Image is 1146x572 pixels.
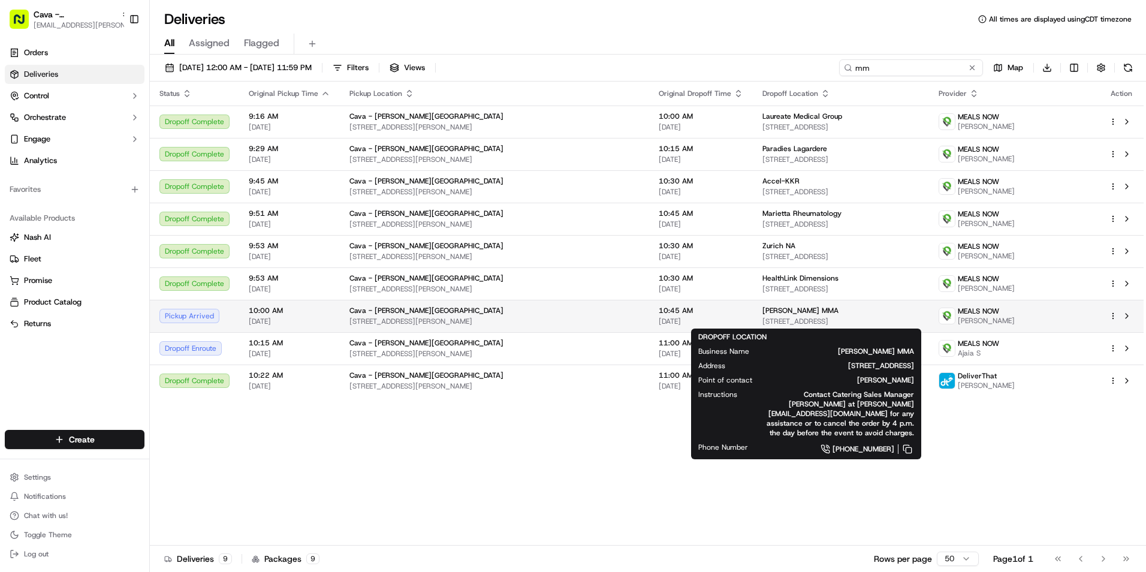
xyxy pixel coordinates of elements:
span: Filters [347,62,369,73]
span: [STREET_ADDRESS][PERSON_NAME] [349,187,640,197]
a: [PHONE_NUMBER] [767,442,914,456]
a: Fleet [10,254,140,264]
span: [DATE] [249,381,330,391]
span: MEALS NOW [958,112,999,122]
button: Nash AI [5,228,144,247]
span: MEALS NOW [958,339,999,348]
span: [STREET_ADDRESS][PERSON_NAME] [349,284,640,294]
span: [PERSON_NAME] [958,122,1015,131]
span: Settings [24,472,51,482]
span: [STREET_ADDRESS][PERSON_NAME] [349,381,640,391]
span: Assigned [189,36,230,50]
span: Contact Catering Sales Manager [PERSON_NAME] at [PERSON_NAME][EMAIL_ADDRESS][DOMAIN_NAME] for any... [756,390,914,438]
button: [EMAIL_ADDRESS][PERSON_NAME][DOMAIN_NAME] [34,20,129,30]
div: Start new chat [54,115,197,127]
input: Type to search [839,59,983,76]
span: Flagged [244,36,279,50]
span: Notifications [24,492,66,501]
span: [DATE] [106,186,131,195]
span: Nash AI [24,232,51,243]
span: [STREET_ADDRESS][PERSON_NAME] [349,349,640,359]
a: Returns [10,318,140,329]
span: [STREET_ADDRESS] [762,317,919,326]
span: Pylon [119,297,145,306]
span: [DATE] [659,381,743,391]
span: [STREET_ADDRESS] [762,219,919,229]
span: Cava - [PERSON_NAME][GEOGRAPHIC_DATA] [349,176,503,186]
button: Engage [5,130,144,149]
span: Ajaia S [958,348,999,358]
span: [DATE] [659,349,743,359]
div: Deliveries [164,553,232,565]
span: 9:53 AM [249,241,330,251]
span: Views [404,62,425,73]
span: 10:45 AM [659,209,743,218]
span: MEALS NOW [958,274,999,284]
a: Orders [5,43,144,62]
span: Cava - [PERSON_NAME][GEOGRAPHIC_DATA] [349,338,503,348]
img: Nash [12,12,36,36]
a: Promise [10,275,140,286]
span: [STREET_ADDRESS] [762,284,919,294]
span: 10:15 AM [659,144,743,153]
a: 📗Knowledge Base [7,263,96,285]
img: Dianne Alexi Soriano [12,207,31,226]
span: Promise [24,275,52,286]
span: Chat with us! [24,511,68,520]
span: Address [698,361,725,371]
span: Pickup Location [349,89,402,98]
span: Cava - [PERSON_NAME][GEOGRAPHIC_DATA] [349,144,503,153]
img: melas_now_logo.png [939,243,955,259]
button: Start new chat [204,118,218,133]
div: 9 [219,553,232,564]
span: Analytics [24,155,57,166]
span: Laureate Medical Group [762,112,842,121]
span: Zurich NA [762,241,795,251]
button: Settings [5,469,144,486]
span: [PERSON_NAME] [958,316,1015,326]
span: Accel-KKR [762,176,800,186]
span: 9:53 AM [249,273,330,283]
span: Dropoff Location [762,89,818,98]
span: • [161,218,165,228]
button: Cava - [PERSON_NAME][GEOGRAPHIC_DATA][EMAIL_ADDRESS][PERSON_NAME][DOMAIN_NAME] [5,5,124,34]
span: [DATE] [659,252,743,261]
span: [PERSON_NAME] [958,251,1015,261]
h1: Deliveries [164,10,225,29]
span: [STREET_ADDRESS] [762,187,919,197]
span: 10:00 AM [659,112,743,121]
span: [STREET_ADDRESS][PERSON_NAME] [349,252,640,261]
a: Powered byPylon [85,297,145,306]
img: melas_now_logo.png [939,211,955,227]
span: [PHONE_NUMBER] [833,444,894,454]
span: [PERSON_NAME] [958,381,1015,390]
span: 11:00 AM [659,338,743,348]
span: [PERSON_NAME] MMA [762,306,839,315]
button: [DATE] 12:00 AM - [DATE] 11:59 PM [159,59,317,76]
span: Phone Number [698,442,748,452]
img: melas_now_logo.png [939,146,955,162]
span: [DATE] [249,317,330,326]
span: 10:00 AM [249,306,330,315]
span: Knowledge Base [24,268,92,280]
span: Returns [24,318,51,329]
a: 💻API Documentation [96,263,197,285]
span: [DATE] [659,155,743,164]
span: [PERSON_NAME] [958,284,1015,293]
img: melas_now_logo.png [939,341,955,356]
span: [DATE] [659,219,743,229]
span: 9:51 AM [249,209,330,218]
button: See all [186,153,218,168]
div: Packages [252,553,319,565]
span: 10:45 AM [659,306,743,315]
span: [STREET_ADDRESS][PERSON_NAME] [349,219,640,229]
div: Past conversations [12,156,80,165]
button: Orchestrate [5,108,144,127]
span: Create [69,433,95,445]
span: [STREET_ADDRESS] [744,361,914,371]
span: Cava - [PERSON_NAME][GEOGRAPHIC_DATA] [349,209,503,218]
span: MEALS NOW [958,209,999,219]
button: Toggle Theme [5,526,144,543]
div: Favorites [5,180,144,199]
